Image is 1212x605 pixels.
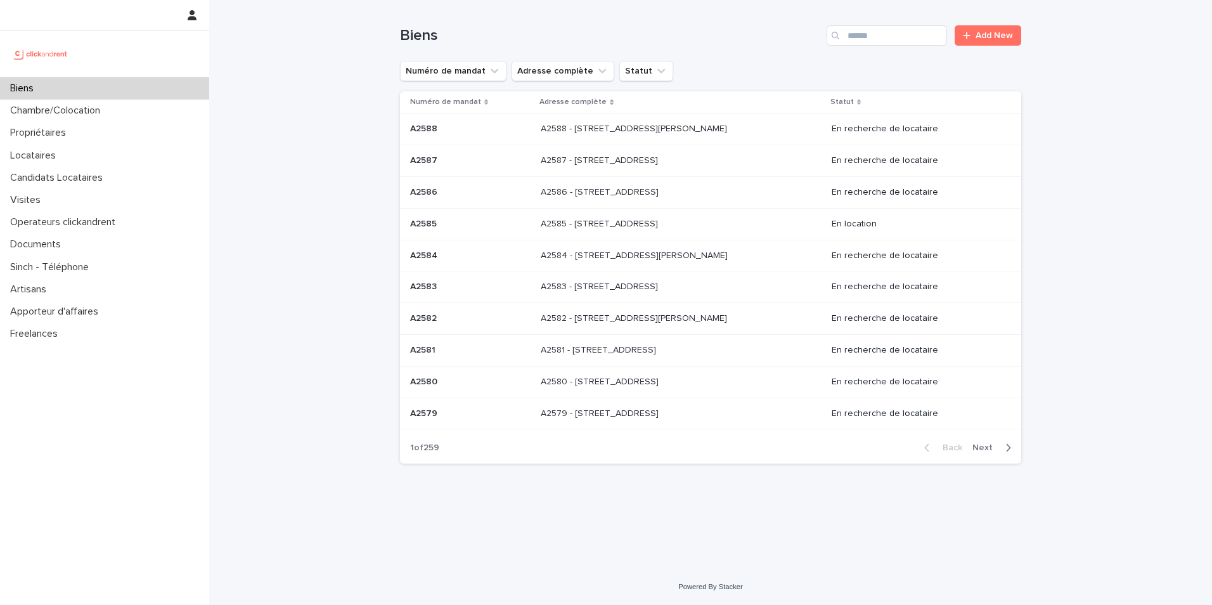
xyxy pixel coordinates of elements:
[914,442,967,453] button: Back
[830,95,854,109] p: Statut
[541,279,661,292] p: A2583 - 79 Avenue du Général de Gaulle, Champigny sur Marne 94500
[5,328,68,340] p: Freelances
[5,306,108,318] p: Apporteur d'affaires
[5,172,113,184] p: Candidats Locataires
[976,31,1013,40] span: Add New
[410,216,439,230] p: A2585
[541,153,661,166] p: A2587 - [STREET_ADDRESS]
[619,61,673,81] button: Statut
[410,248,440,261] p: A2584
[410,279,439,292] p: A2583
[400,145,1021,177] tr: A2587A2587 A2587 - [STREET_ADDRESS]A2587 - [STREET_ADDRESS] En recherche de locataire
[955,25,1021,46] a: Add New
[400,334,1021,366] tr: A2581A2581 A2581 - [STREET_ADDRESS]A2581 - [STREET_ADDRESS] En recherche de locataire
[832,250,1001,261] p: En recherche de locataire
[410,121,440,134] p: A2588
[5,150,66,162] p: Locataires
[410,185,440,198] p: A2586
[400,114,1021,145] tr: A2588A2588 A2588 - [STREET_ADDRESS][PERSON_NAME]A2588 - [STREET_ADDRESS][PERSON_NAME] En recherch...
[541,406,661,419] p: A2579 - [STREET_ADDRESS]
[400,240,1021,271] tr: A2584A2584 A2584 - [STREET_ADDRESS][PERSON_NAME]A2584 - [STREET_ADDRESS][PERSON_NAME] En recherch...
[400,27,822,45] h1: Biens
[400,366,1021,398] tr: A2580A2580 A2580 - [STREET_ADDRESS]A2580 - [STREET_ADDRESS] En recherche de locataire
[400,176,1021,208] tr: A2586A2586 A2586 - [STREET_ADDRESS]A2586 - [STREET_ADDRESS] En recherche de locataire
[832,345,1001,356] p: En recherche de locataire
[832,219,1001,230] p: En location
[400,208,1021,240] tr: A2585A2585 A2585 - [STREET_ADDRESS]A2585 - [STREET_ADDRESS] En location
[5,105,110,117] p: Chambre/Colocation
[832,408,1001,419] p: En recherche de locataire
[972,443,1000,452] span: Next
[400,271,1021,303] tr: A2583A2583 A2583 - [STREET_ADDRESS]A2583 - [STREET_ADDRESS] En recherche de locataire
[5,127,76,139] p: Propriétaires
[539,95,607,109] p: Adresse complète
[5,216,126,228] p: Operateurs clickandrent
[827,25,947,46] input: Search
[5,238,71,250] p: Documents
[541,248,730,261] p: A2584 - 79 Avenue du Général de Gaulle, Champigny sur Marne 94500
[541,311,730,324] p: A2582 - 12 avenue Charles VII, Saint-Maur-des-Fossés 94100
[541,374,661,387] p: A2580 - [STREET_ADDRESS]
[410,342,438,356] p: A2581
[400,61,506,81] button: Numéro de mandat
[410,153,440,166] p: A2587
[541,121,730,134] p: A2588 - [STREET_ADDRESS][PERSON_NAME]
[832,282,1001,292] p: En recherche de locataire
[967,442,1021,453] button: Next
[400,398,1021,429] tr: A2579A2579 A2579 - [STREET_ADDRESS]A2579 - [STREET_ADDRESS] En recherche de locataire
[832,377,1001,387] p: En recherche de locataire
[410,374,440,387] p: A2580
[541,216,661,230] p: A2585 - [STREET_ADDRESS]
[410,406,440,419] p: A2579
[512,61,614,81] button: Adresse complète
[400,303,1021,335] tr: A2582A2582 A2582 - [STREET_ADDRESS][PERSON_NAME]A2582 - [STREET_ADDRESS][PERSON_NAME] En recherch...
[541,185,661,198] p: A2586 - [STREET_ADDRESS]
[935,443,962,452] span: Back
[832,187,1001,198] p: En recherche de locataire
[10,41,72,67] img: UCB0brd3T0yccxBKYDjQ
[410,95,481,109] p: Numéro de mandat
[410,311,439,324] p: A2582
[5,82,44,94] p: Biens
[5,261,99,273] p: Sinch - Téléphone
[5,283,56,296] p: Artisans
[400,433,449,464] p: 1 of 259
[832,313,1001,324] p: En recherche de locataire
[832,155,1001,166] p: En recherche de locataire
[541,342,659,356] p: A2581 - [STREET_ADDRESS]
[5,194,51,206] p: Visites
[832,124,1001,134] p: En recherche de locataire
[678,583,742,590] a: Powered By Stacker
